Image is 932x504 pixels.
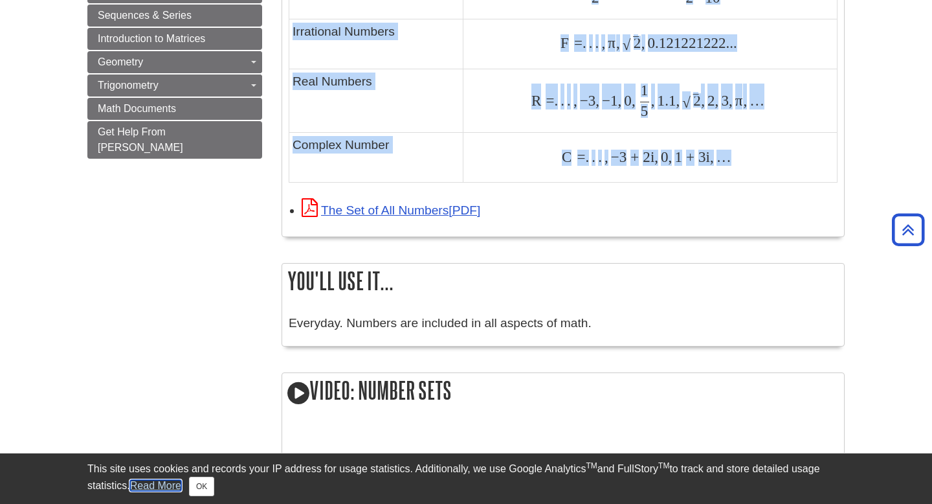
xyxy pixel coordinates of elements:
td: Complex Number [289,133,463,183]
a: Geometry [87,51,262,73]
span: Math Documents [98,103,176,114]
span: , [654,148,658,165]
span: . [558,92,564,109]
span: 3 [718,92,729,109]
span: , [571,92,577,109]
span: . [595,148,602,165]
span: π [605,34,616,51]
a: Math Documents [87,98,262,120]
span: , [599,34,605,51]
span: . [593,34,599,51]
span: , [632,92,636,109]
a: Sequences & Series [87,5,262,27]
span: 1 [641,82,649,98]
span: + [627,148,639,165]
span: 0 [658,148,669,165]
span: − [577,92,588,109]
td: Real Numbers [289,69,463,132]
span: R [531,92,541,109]
span: , [701,92,705,109]
span: , [641,34,645,51]
span: 1 [610,92,618,109]
span: C [562,148,572,165]
span: . [554,92,558,109]
span: … [747,92,764,109]
button: Close [189,477,214,496]
a: Back to Top [887,221,929,238]
a: Read More [130,480,181,491]
span: , [676,92,680,109]
span: 3 [588,92,596,109]
span: , [618,92,622,109]
span: = [570,34,582,51]
span: ‾ [693,93,698,109]
span: , [602,148,608,165]
span: 3 [619,148,627,165]
h2: You'll use it... [282,264,844,298]
span: Trigonometry [98,80,159,91]
div: This site uses cookies and records your IP address for usage statistics. Additionally, we use Goo... [87,461,845,496]
span: . [586,34,593,51]
span: = [541,92,554,109]
span: = [572,148,585,165]
span: − [608,148,619,165]
span: … [714,148,731,165]
span: 2 [705,92,715,109]
a: Introduction to Matrices [87,28,262,50]
span: − [599,92,610,109]
sup: TM [658,461,669,470]
span: , [669,148,672,165]
span: , [616,34,620,51]
span: 1 [672,148,682,165]
span: 2 [693,92,701,109]
span: + [682,148,694,165]
span: 0 [621,92,632,109]
span: , [651,92,655,109]
span: , [595,92,599,109]
span: Geometry [98,56,143,67]
td: Irrational Numbers [289,19,463,69]
p: Everyday. Numbers are included in all aspects of math. [289,314,838,333]
span: 2 [639,148,650,165]
span: , [729,92,733,109]
sup: TM [586,461,597,470]
a: Get Help From [PERSON_NAME] [87,121,262,159]
span: Introduction to Matrices [98,33,205,44]
span: Sequences & Series [98,10,192,21]
span: 3 [694,148,706,165]
span: . [589,148,595,165]
span: , [710,148,714,165]
span: √ [682,94,691,111]
span: F [560,34,570,51]
span: 5 [641,102,649,119]
span: ‾ [634,35,639,52]
a: Link opens in new window [302,203,480,217]
span: . [582,34,586,51]
span: 0.121221222... [645,34,737,51]
span: . [564,92,571,109]
span: . [586,148,590,165]
span: , [743,92,747,109]
span: 1.1 [655,92,676,109]
a: Trigonometry [87,74,262,97]
span: √ [623,36,631,53]
span: , [715,92,719,109]
span: 2 [634,34,641,51]
span: i [650,148,654,165]
span: π [733,92,744,109]
h2: Video: Number Sets [282,373,844,410]
span: Get Help From [PERSON_NAME] [98,126,183,153]
span: i [706,148,710,165]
